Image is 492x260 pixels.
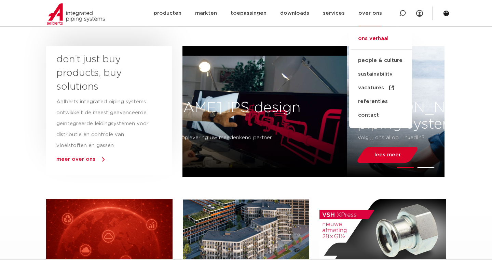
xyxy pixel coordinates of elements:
a: ons verhaal [349,35,412,50]
p: Vanaf het ontwerp tot en met de oplevering uw meedenkend partner [95,132,296,143]
p: Aalberts integrated piping systems ontwikkelt de meest geavanceerde geïntegreerde leidingsystemen... [56,96,149,151]
a: people & culture [349,54,412,67]
a: lees meer [355,147,420,163]
li: Page dot 1 [396,167,414,168]
a: vacatures [349,81,412,95]
a: contact [349,108,412,122]
a: sustainability [349,67,412,81]
li: Page dot 2 [417,167,435,168]
a: referenties [349,95,412,108]
h3: don’t just buy products, buy solutions [56,53,149,94]
span: lees meer [374,152,401,157]
h3: [PERSON_NAME] IPS design service [85,100,347,132]
a: meer over ons [56,157,95,162]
